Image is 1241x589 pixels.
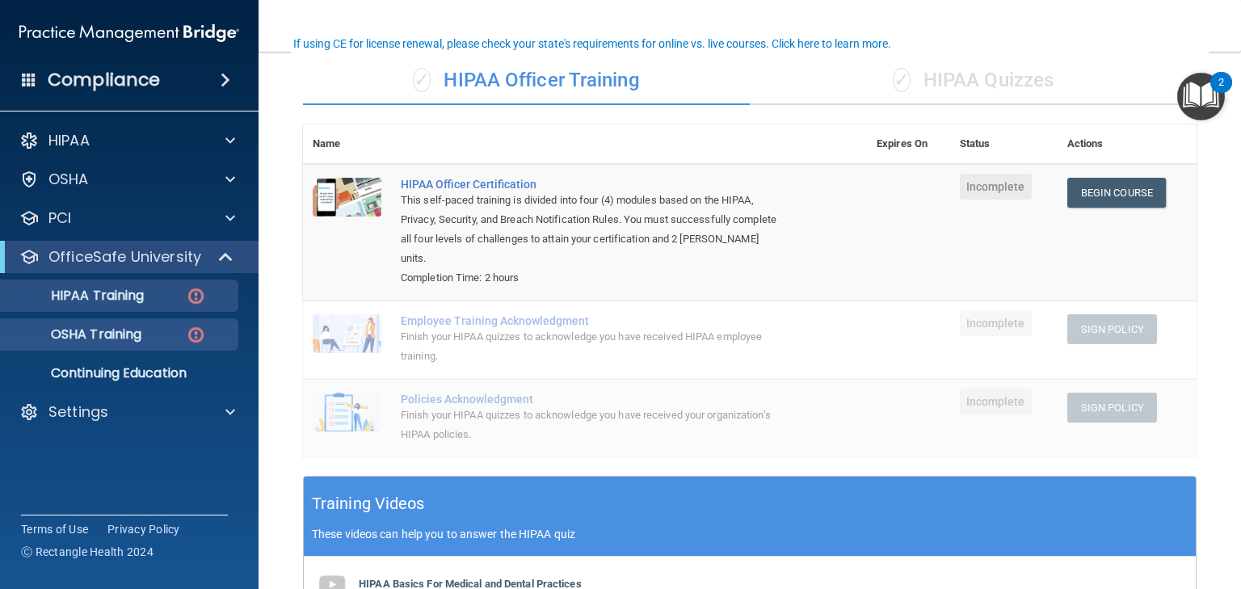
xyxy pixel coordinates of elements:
div: If using CE for license renewal, please check your state's requirements for online vs. live cours... [293,38,891,49]
button: Sign Policy [1067,314,1157,344]
p: Continuing Education [11,365,231,381]
a: OfficeSafe University [19,247,234,267]
span: Incomplete [960,310,1032,336]
th: Actions [1058,124,1197,164]
p: OSHA [48,170,89,189]
th: Name [303,124,391,164]
a: OSHA [19,170,235,189]
div: Finish your HIPAA quizzes to acknowledge you have received your organization’s HIPAA policies. [401,406,786,444]
p: OfficeSafe University [48,247,201,267]
span: Incomplete [960,389,1032,414]
p: PCI [48,208,71,228]
span: Incomplete [960,174,1032,200]
p: OSHA Training [11,326,141,343]
a: Settings [19,402,235,422]
h4: Compliance [48,69,160,91]
a: Begin Course [1067,178,1166,208]
th: Status [950,124,1058,164]
div: HIPAA Officer Training [303,57,750,105]
span: ✓ [413,68,431,92]
button: Sign Policy [1067,393,1157,423]
p: Settings [48,402,108,422]
div: Policies Acknowledgment [401,393,786,406]
th: Expires On [867,124,950,164]
div: Completion Time: 2 hours [401,268,786,288]
h5: Training Videos [312,490,425,518]
button: If using CE for license renewal, please check your state's requirements for online vs. live cours... [291,36,894,52]
a: HIPAA Officer Certification [401,178,786,191]
span: ✓ [893,68,911,92]
p: These videos can help you to answer the HIPAA quiz [312,528,1188,541]
a: Terms of Use [21,521,88,537]
div: Employee Training Acknowledgment [401,314,786,327]
img: danger-circle.6113f641.png [186,325,206,345]
div: HIPAA Quizzes [750,57,1197,105]
a: HIPAA [19,131,235,150]
p: HIPAA Training [11,288,144,304]
div: This self-paced training is divided into four (4) modules based on the HIPAA, Privacy, Security, ... [401,191,786,268]
div: 2 [1218,82,1224,103]
img: PMB logo [19,17,239,49]
div: Finish your HIPAA quizzes to acknowledge you have received HIPAA employee training. [401,327,786,366]
span: Ⓒ Rectangle Health 2024 [21,544,154,560]
img: danger-circle.6113f641.png [186,286,206,306]
a: PCI [19,208,235,228]
p: HIPAA [48,131,90,150]
button: Open Resource Center, 2 new notifications [1177,73,1225,120]
a: Privacy Policy [107,521,180,537]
